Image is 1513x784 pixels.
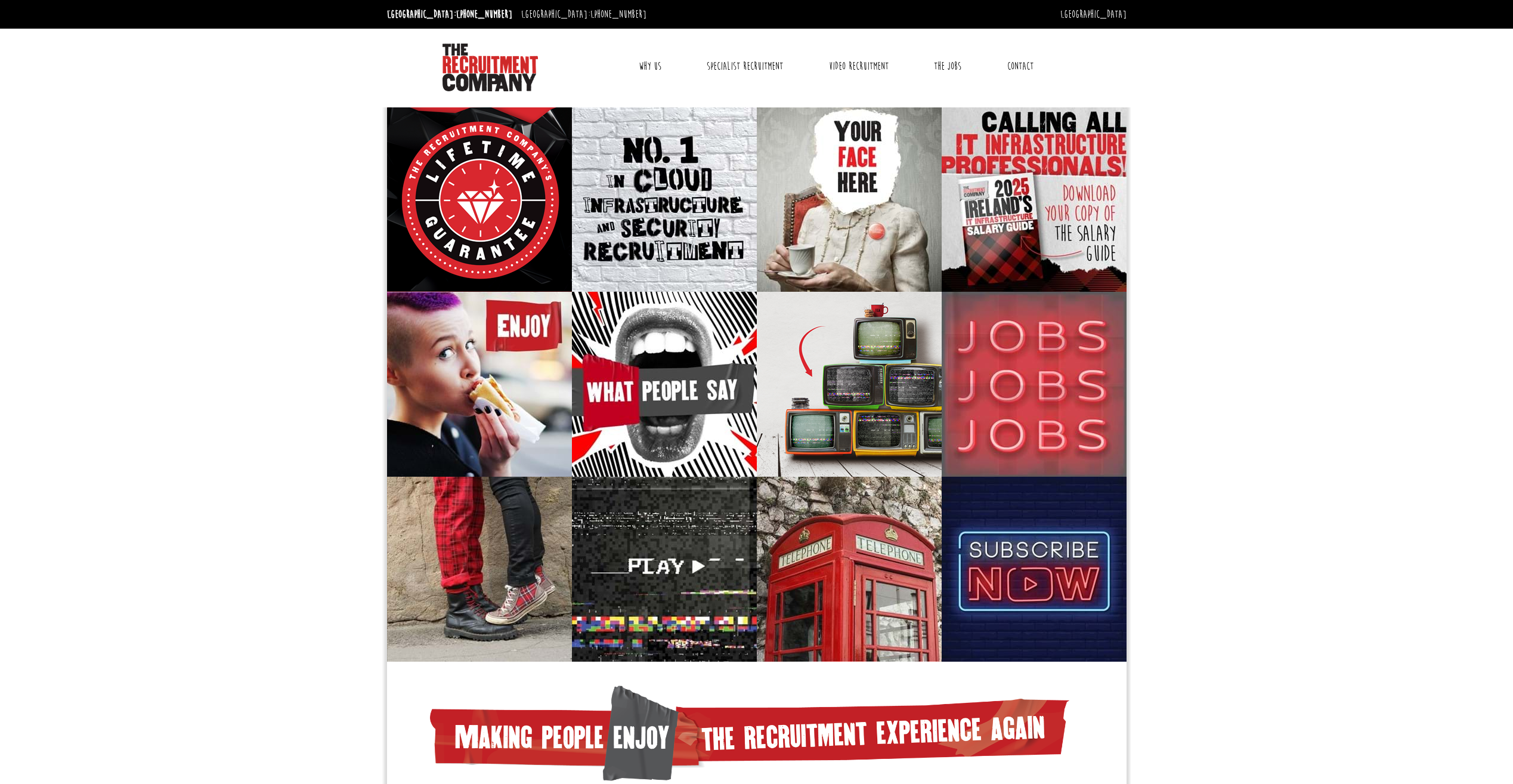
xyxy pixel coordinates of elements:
[456,8,512,21] a: [PHONE_NUMBER]
[384,5,515,24] li: [GEOGRAPHIC_DATA]:
[518,5,649,24] li: [GEOGRAPHIC_DATA]:
[430,686,1069,781] img: Making People Enjoy The Recruitment Experiance again
[630,51,670,81] a: Why Us
[998,51,1042,81] a: Contact
[590,8,646,21] a: [PHONE_NUMBER]
[698,51,792,81] a: Specialist Recruitment
[925,51,970,81] a: The Jobs
[1060,8,1127,21] a: [GEOGRAPHIC_DATA]
[443,44,538,91] img: The Recruitment Company
[820,51,898,81] a: Video Recruitment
